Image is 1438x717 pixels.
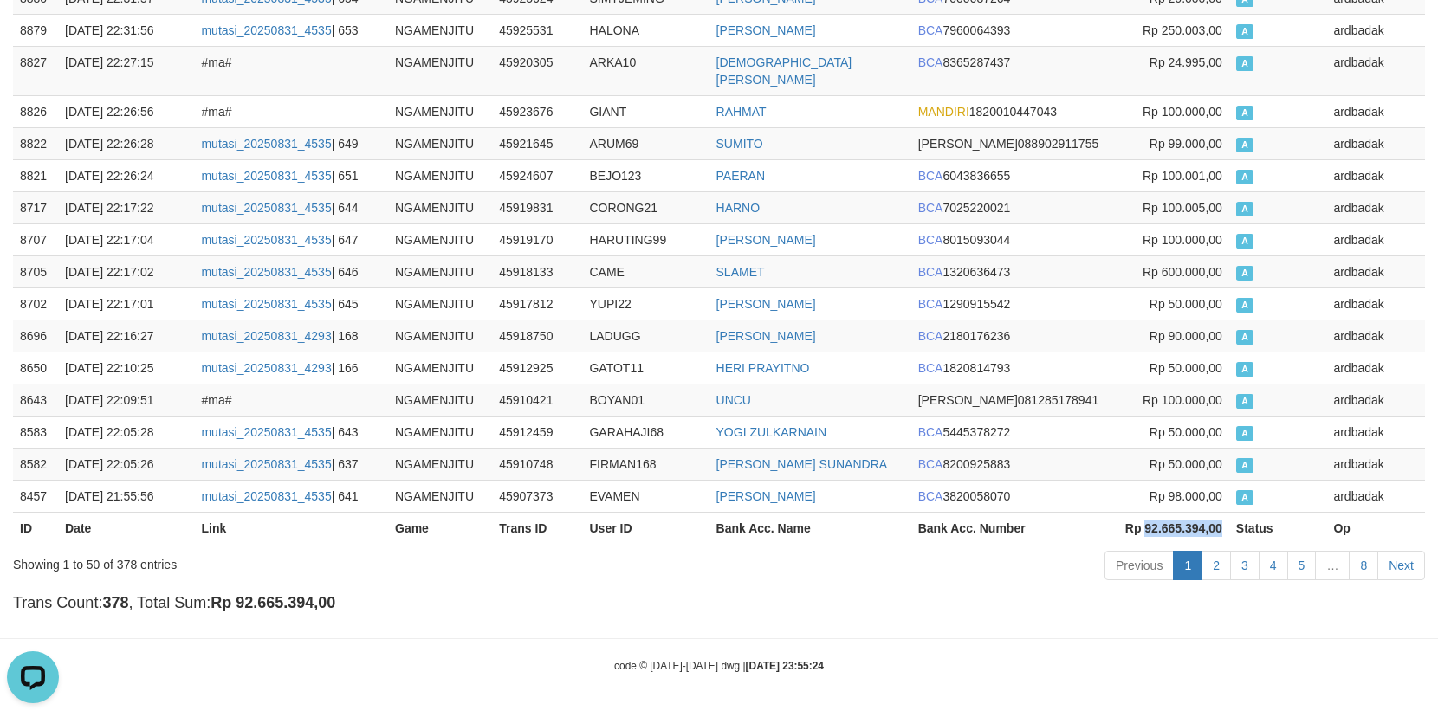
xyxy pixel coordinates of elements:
[582,255,709,287] td: CAME
[388,512,492,544] th: Game
[911,191,1106,223] td: 7025220021
[716,55,852,87] a: [DEMOGRAPHIC_DATA][PERSON_NAME]
[388,127,492,159] td: NGAMENJITU
[388,223,492,255] td: NGAMENJITU
[614,660,824,672] small: code © [DATE]-[DATE] dwg |
[58,223,194,255] td: [DATE] 22:17:04
[194,14,388,46] td: | 653
[1236,234,1253,249] span: Approved
[13,14,58,46] td: 8879
[1150,361,1222,375] span: Rp 50.000,00
[582,352,709,384] td: GATOT11
[492,384,582,416] td: 45910421
[492,191,582,223] td: 45919831
[211,594,335,611] strong: Rp 92.665.394,00
[13,416,58,448] td: 8583
[582,416,709,448] td: GARAHAJI68
[716,297,816,311] a: [PERSON_NAME]
[1236,56,1253,71] span: Approved
[194,255,388,287] td: | 646
[911,287,1106,320] td: 1290915542
[201,297,331,311] a: mutasi_20250831_4535
[1143,393,1222,407] span: Rp 100.000,00
[1236,298,1253,313] span: Approved
[1143,169,1222,183] span: Rp 100.001,00
[13,448,58,480] td: 8582
[58,159,194,191] td: [DATE] 22:26:24
[492,255,582,287] td: 45918133
[918,201,943,215] span: BCA
[911,255,1106,287] td: 1320636473
[1173,551,1202,580] a: 1
[13,549,586,573] div: Showing 1 to 50 of 378 entries
[1125,521,1222,535] strong: Rp 92.665.394,00
[58,480,194,512] td: [DATE] 21:55:56
[911,448,1106,480] td: 8200925883
[1326,95,1425,127] td: ardbadak
[911,320,1106,352] td: 2180176236
[1236,458,1253,473] span: Approved
[13,159,58,191] td: 8821
[582,46,709,95] td: ARKA10
[918,457,943,471] span: BCA
[13,384,58,416] td: 8643
[58,448,194,480] td: [DATE] 22:05:26
[194,448,388,480] td: | 637
[716,105,767,119] a: RAHMAT
[1236,138,1253,152] span: Approved
[492,46,582,95] td: 45920305
[492,223,582,255] td: 45919170
[918,233,943,247] span: BCA
[746,660,824,672] strong: [DATE] 23:55:24
[194,320,388,352] td: | 168
[7,7,59,59] button: Open LiveChat chat widget
[918,265,943,279] span: BCA
[582,480,709,512] td: EVAMEN
[58,95,194,127] td: [DATE] 22:26:56
[492,480,582,512] td: 45907373
[58,384,194,416] td: [DATE] 22:09:51
[582,127,709,159] td: ARUM69
[1259,551,1288,580] a: 4
[582,159,709,191] td: BEJO123
[388,191,492,223] td: NGAMENJITU
[582,512,709,544] th: User ID
[1315,551,1350,580] a: …
[582,320,709,352] td: LADUGG
[1143,23,1222,37] span: Rp 250.003,00
[1236,426,1253,441] span: Approved
[492,352,582,384] td: 45912925
[918,137,1018,151] span: [PERSON_NAME]
[911,127,1106,159] td: 088902911755
[911,95,1106,127] td: 1820010447043
[388,320,492,352] td: NGAMENJITU
[13,127,58,159] td: 8822
[911,223,1106,255] td: 8015093044
[716,393,751,407] a: UNCU
[13,352,58,384] td: 8650
[201,425,331,439] a: mutasi_20250831_4535
[492,14,582,46] td: 45925531
[911,46,1106,95] td: 8365287437
[13,595,1425,612] h4: Trans Count: , Total Sum:
[201,489,331,503] a: mutasi_20250831_4535
[58,14,194,46] td: [DATE] 22:31:56
[58,255,194,287] td: [DATE] 22:17:02
[1150,137,1222,151] span: Rp 99.000,00
[58,191,194,223] td: [DATE] 22:17:22
[716,361,810,375] a: HERI PRAYITNO
[201,137,331,151] a: mutasi_20250831_4535
[911,159,1106,191] td: 6043836655
[1236,362,1253,377] span: Approved
[201,265,331,279] a: mutasi_20250831_4535
[1236,330,1253,345] span: Approved
[388,14,492,46] td: NGAMENJITU
[716,169,766,183] a: PAERAN
[492,416,582,448] td: 45912459
[194,287,388,320] td: | 645
[388,95,492,127] td: NGAMENJITU
[194,159,388,191] td: | 651
[388,384,492,416] td: NGAMENJITU
[582,448,709,480] td: FIRMAN168
[716,489,816,503] a: [PERSON_NAME]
